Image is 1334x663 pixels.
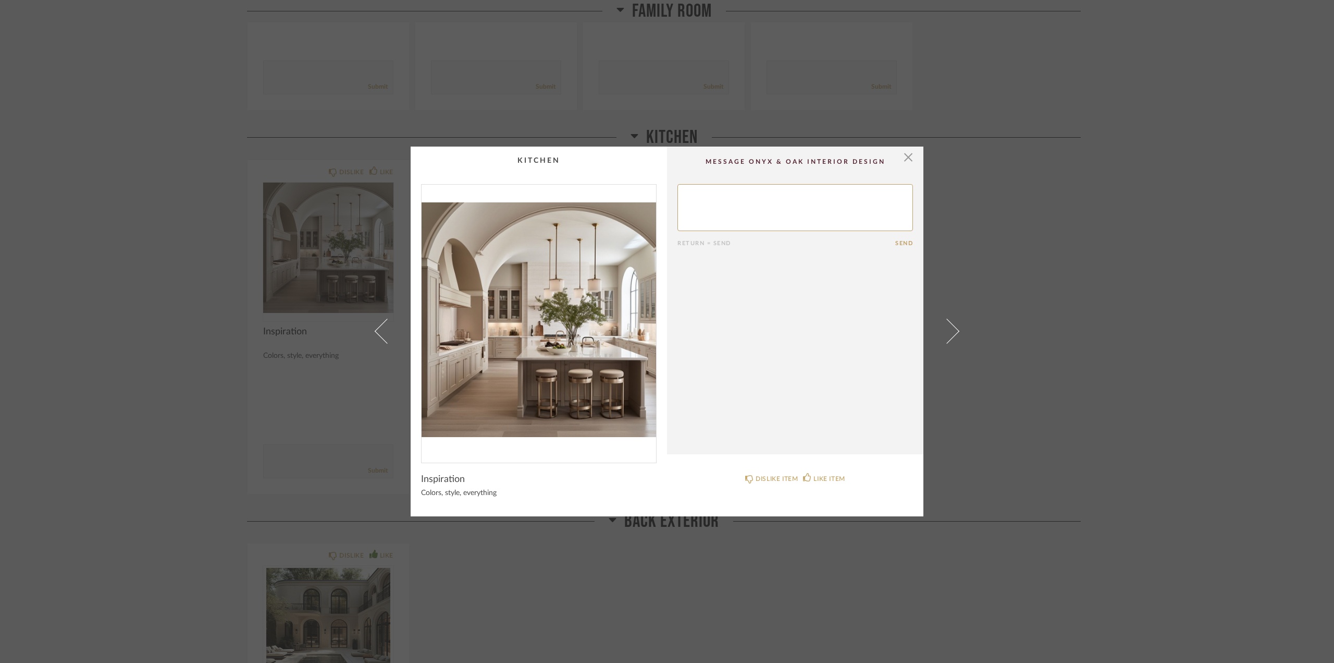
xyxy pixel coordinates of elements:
[898,147,919,167] button: Close
[421,489,657,498] div: Colors, style, everything
[756,474,798,484] div: DISLIKE ITEM
[422,185,656,454] img: 50672182-0fca-47d1-b70a-f6fbb10fa970_1000x1000.jpg
[813,474,845,484] div: LIKE ITEM
[421,474,465,485] span: Inspiration
[895,240,913,247] button: Send
[422,185,656,454] div: 0
[677,240,895,247] div: Return = Send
